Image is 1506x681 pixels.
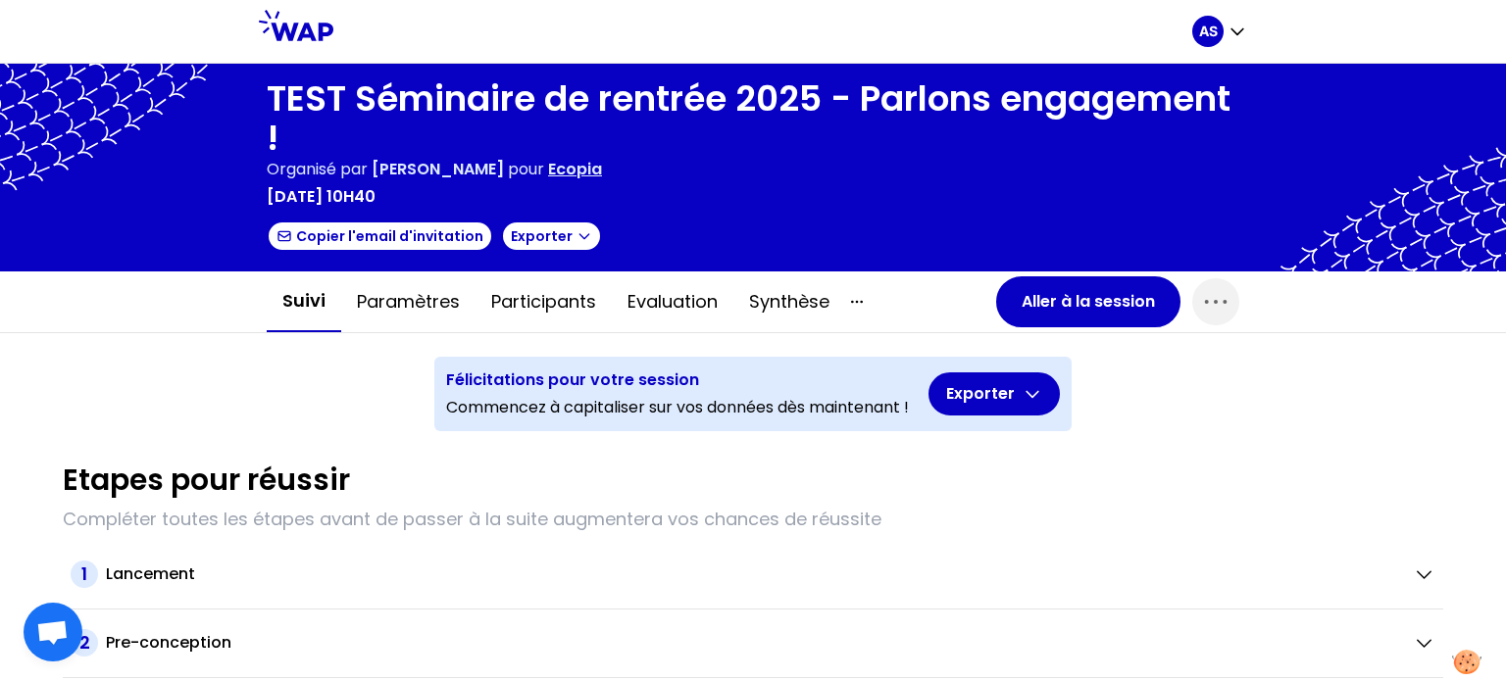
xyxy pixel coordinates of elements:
[372,158,504,180] span: [PERSON_NAME]
[341,272,476,331] button: Paramètres
[267,79,1239,158] h1: TEST Séminaire de rentrée 2025 - Parlons engagement !
[508,158,544,181] p: pour
[106,631,231,655] h2: Pre-conception
[996,276,1180,327] button: Aller à la session
[267,271,341,332] button: Suivi
[446,396,909,419] p: Commencez à capitaliser sur vos données dès maintenant !
[446,368,909,392] h3: Félicitations pour votre session
[106,562,195,586] h2: Lancement
[1192,16,1247,47] button: AS
[267,158,368,181] p: Organisé par
[63,506,1443,533] p: Compléter toutes les étapes avant de passer à la suite augmentera vos chances de réussite
[929,372,1060,415] button: Exporter
[501,220,602,252] button: Exporter
[267,185,376,209] p: [DATE] 10h40
[71,629,98,657] span: 2
[71,629,1435,657] button: 2Pre-conception
[612,272,733,331] button: Evaluation
[63,462,350,498] h1: Etapes pour réussir
[1199,22,1218,41] p: AS
[267,220,493,252] button: Copier l'email d'invitation
[476,272,612,331] button: Participants
[71,560,98,588] span: 1
[548,158,602,181] p: Ecopia
[733,272,845,331] button: Synthèse
[71,560,1435,588] button: 1Lancement
[24,603,82,661] div: Ouvrir le chat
